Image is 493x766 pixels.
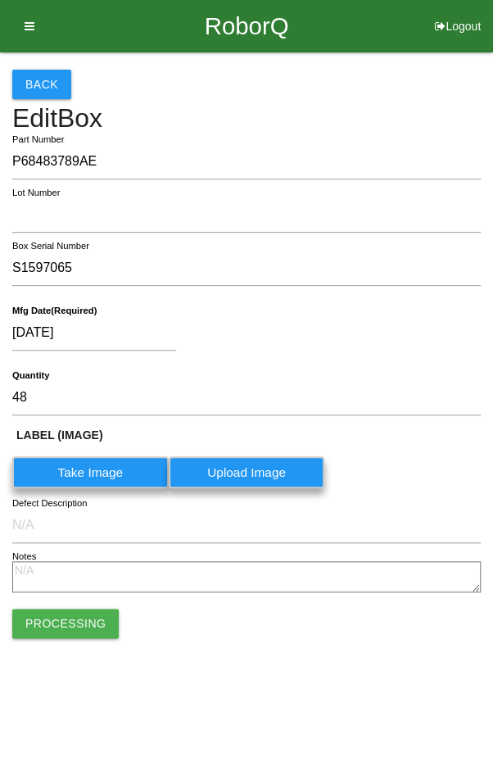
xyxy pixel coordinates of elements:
b: LABEL (IMAGE) [16,428,103,442]
label: Part Number [12,133,64,147]
input: Pick a Date [12,315,176,351]
input: Required [12,251,481,286]
input: Required [12,144,481,179]
h4: Edit Box [12,104,481,133]
b: Mfg Date (Required) [12,306,97,316]
label: Upload Image [169,456,325,488]
button: Processing [12,609,119,638]
input: N/A [12,508,481,543]
button: Back [12,70,71,99]
label: Lot Number [12,186,61,200]
b: Quantity [12,370,49,381]
label: Notes [12,550,36,564]
label: Box Serial Number [12,239,89,253]
label: Defect Description [12,496,88,510]
label: Take Image [12,456,169,488]
input: Required [12,380,481,415]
